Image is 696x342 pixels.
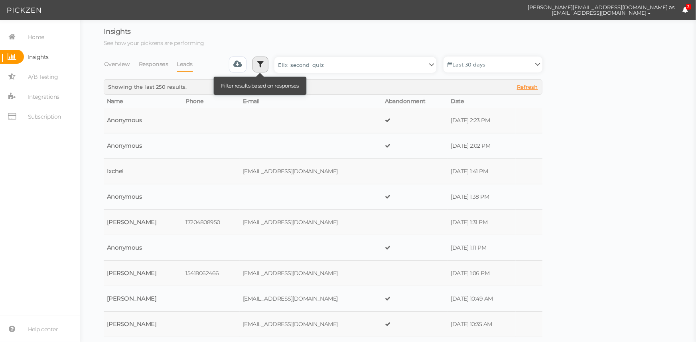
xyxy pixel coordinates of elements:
td: 15418062466 [182,261,240,286]
td: [DATE] 10:49 AM [448,286,516,312]
span: Integrations [28,90,59,103]
td: Ixchel [104,159,182,184]
a: Last 30 days [444,57,542,72]
span: E-mail [243,98,260,105]
tr: [PERSON_NAME] 15418062466 [EMAIL_ADDRESS][DOMAIN_NAME] [DATE] 1:06 PM [104,261,542,286]
span: Name [107,98,123,105]
td: [DATE] 2:23 PM [448,108,516,133]
td: [PERSON_NAME] [104,312,182,337]
span: Phone [185,98,204,105]
td: [DATE] 1:31 PM [448,210,516,235]
tr: Ixchel [EMAIL_ADDRESS][DOMAIN_NAME] [DATE] 1:41 PM [104,159,542,184]
span: Help center [28,323,58,336]
tr: [PERSON_NAME] [EMAIL_ADDRESS][DOMAIN_NAME] [DATE] 10:49 AM [104,286,542,312]
span: Home [28,31,44,43]
span: Refresh [517,84,538,90]
td: [PERSON_NAME] [104,286,182,312]
span: [EMAIL_ADDRESS][DOMAIN_NAME] [552,10,647,16]
td: [EMAIL_ADDRESS][DOMAIN_NAME] [240,312,382,337]
td: [DATE] 2:02 PM [448,133,516,159]
span: Insights [104,27,131,36]
a: Overview [104,57,130,72]
td: [DATE] 1:41 PM [448,159,516,184]
td: [DATE] 1:38 PM [448,184,516,210]
tr: Anonymous [DATE] 1:11 PM [104,235,542,261]
a: Leads [177,57,193,72]
a: Responses [138,57,169,72]
li: Responses [138,57,177,72]
span: Showing the last 250 results. [108,84,187,90]
td: 17204808950 [182,210,240,235]
td: [EMAIL_ADDRESS][DOMAIN_NAME] [240,210,382,235]
li: Leads [177,57,201,72]
span: Insights [28,51,49,63]
td: [PERSON_NAME] [104,261,182,286]
td: Anonymous [104,133,182,159]
button: [PERSON_NAME][EMAIL_ADDRESS][DOMAIN_NAME] as [EMAIL_ADDRESS][DOMAIN_NAME] [521,0,682,20]
td: [EMAIL_ADDRESS][DOMAIN_NAME] [240,261,382,286]
li: Overview [104,57,138,72]
span: See how your pickzens are performing [104,39,204,47]
tr: Anonymous [DATE] 2:02 PM [104,133,542,159]
td: [DATE] 10:35 AM [448,312,516,337]
span: Subscription [28,110,61,123]
td: [PERSON_NAME] [104,210,182,235]
tr: [PERSON_NAME] 17204808950 [EMAIL_ADDRESS][DOMAIN_NAME] [DATE] 1:31 PM [104,210,542,235]
span: [PERSON_NAME][EMAIL_ADDRESS][DOMAIN_NAME] as [528,4,675,10]
tr: [PERSON_NAME] [EMAIL_ADDRESS][DOMAIN_NAME] [DATE] 10:35 AM [104,312,542,337]
td: [EMAIL_ADDRESS][DOMAIN_NAME] [240,286,382,312]
td: Anonymous [104,108,182,133]
tr: Anonymous [DATE] 1:38 PM [104,184,542,210]
td: [EMAIL_ADDRESS][DOMAIN_NAME] [240,159,382,184]
div: Filter results based on responses [216,79,305,92]
td: Anonymous [104,235,182,261]
img: Pickzen logo [7,6,41,15]
td: [DATE] 1:11 PM [448,235,516,261]
img: cd8312e7a6b0c0157f3589280924bf3e [507,3,521,17]
span: Date [451,98,464,105]
td: Anonymous [104,184,182,210]
span: A/B Testing [28,70,58,83]
span: Abandonment [385,98,426,105]
tr: Anonymous [DATE] 2:23 PM [104,108,542,133]
td: [DATE] 1:06 PM [448,261,516,286]
span: 3 [686,4,692,10]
